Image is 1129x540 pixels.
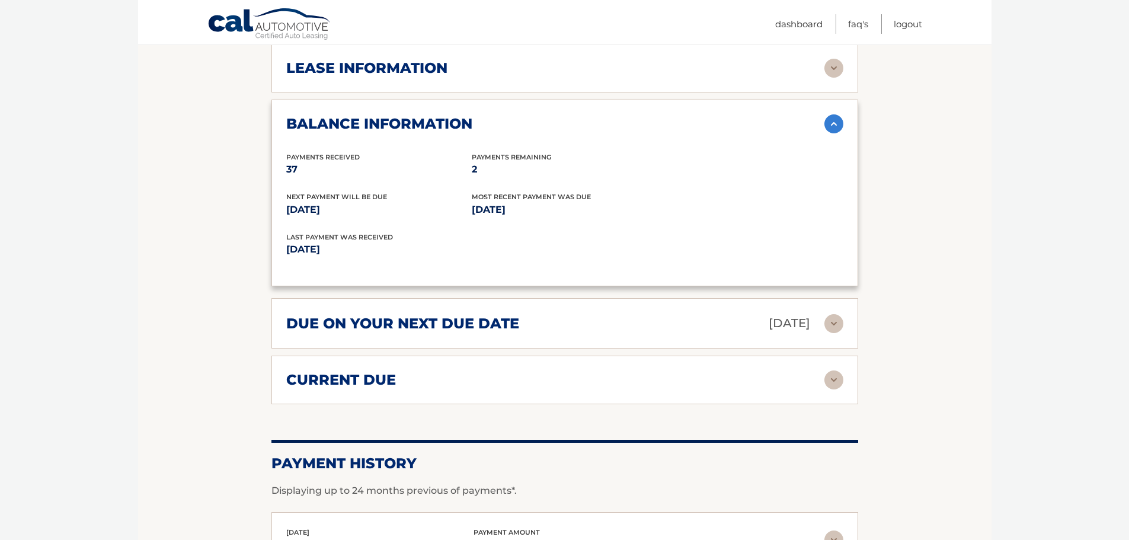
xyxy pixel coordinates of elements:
[769,313,810,334] p: [DATE]
[207,8,332,42] a: Cal Automotive
[271,455,858,472] h2: Payment History
[271,484,858,498] p: Displaying up to 24 months previous of payments*.
[286,371,396,389] h2: current due
[286,115,472,133] h2: balance information
[286,528,309,536] span: [DATE]
[894,14,922,34] a: Logout
[286,161,472,178] p: 37
[472,153,551,161] span: Payments Remaining
[824,314,843,333] img: accordion-rest.svg
[286,193,387,201] span: Next Payment will be due
[824,59,843,78] img: accordion-rest.svg
[286,241,565,258] p: [DATE]
[286,59,447,77] h2: lease information
[472,161,657,178] p: 2
[286,202,472,218] p: [DATE]
[824,114,843,133] img: accordion-active.svg
[775,14,823,34] a: Dashboard
[472,202,657,218] p: [DATE]
[848,14,868,34] a: FAQ's
[286,233,393,241] span: Last Payment was received
[824,370,843,389] img: accordion-rest.svg
[472,193,591,201] span: Most Recent Payment Was Due
[286,153,360,161] span: Payments Received
[474,528,540,536] span: payment amount
[286,315,519,333] h2: due on your next due date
